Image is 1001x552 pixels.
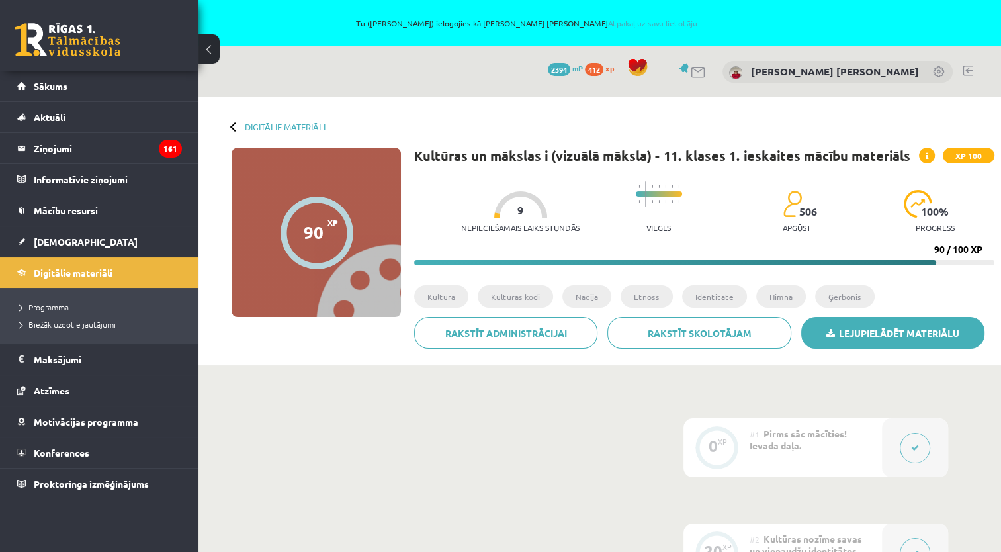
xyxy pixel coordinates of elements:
span: Atzīmes [34,385,69,396]
img: icon-long-line-d9ea69661e0d244f92f715978eff75569469978d946b2353a9bb055b3ed8787d.svg [645,181,646,207]
span: mP [572,63,583,73]
a: Konferences [17,437,182,468]
span: 412 [585,63,603,76]
span: 100 % [921,206,949,218]
a: Informatīvie ziņojumi [17,164,182,195]
li: Etnoss [621,285,673,308]
img: icon-short-line-57e1e144782c952c97e751825c79c345078a6d821885a25fce030b3d8c18986b.svg [665,185,666,188]
legend: Ziņojumi [34,133,182,163]
legend: Maksājumi [34,344,182,375]
span: 506 [799,206,817,218]
span: Konferences [34,447,89,459]
li: Kultūras kodi [478,285,553,308]
img: icon-short-line-57e1e144782c952c97e751825c79c345078a6d821885a25fce030b3d8c18986b.svg [658,200,660,203]
a: [PERSON_NAME] [PERSON_NAME] [751,65,919,78]
a: [DEMOGRAPHIC_DATA] [17,226,182,257]
span: xp [605,63,614,73]
p: progress [916,223,955,232]
img: icon-short-line-57e1e144782c952c97e751825c79c345078a6d821885a25fce030b3d8c18986b.svg [652,185,653,188]
a: Digitālie materiāli [17,257,182,288]
img: icon-short-line-57e1e144782c952c97e751825c79c345078a6d821885a25fce030b3d8c18986b.svg [652,200,653,203]
img: students-c634bb4e5e11cddfef0936a35e636f08e4e9abd3cc4e673bd6f9a4125e45ecb1.svg [783,190,802,218]
a: Rakstīt administrācijai [414,317,597,349]
span: #1 [750,429,760,439]
p: apgūst [783,223,811,232]
span: Digitālie materiāli [34,267,112,279]
a: 412 xp [585,63,621,73]
div: XP [718,438,727,445]
a: Biežāk uzdotie jautājumi [20,318,185,330]
span: Pirms sāc mācīties! Ievada daļa. [750,428,847,451]
a: Atzīmes [17,375,182,406]
span: [DEMOGRAPHIC_DATA] [34,236,138,248]
a: Ziņojumi161 [17,133,182,163]
img: icon-short-line-57e1e144782c952c97e751825c79c345078a6d821885a25fce030b3d8c18986b.svg [665,200,666,203]
span: Mācību resursi [34,205,98,216]
p: Viegls [646,223,671,232]
span: 9 [517,205,523,216]
a: Proktoringa izmēģinājums [17,469,182,499]
img: icon-short-line-57e1e144782c952c97e751825c79c345078a6d821885a25fce030b3d8c18986b.svg [678,200,679,203]
a: Rakstīt skolotājam [607,317,791,349]
li: Himna [756,285,806,308]
img: icon-short-line-57e1e144782c952c97e751825c79c345078a6d821885a25fce030b3d8c18986b.svg [658,185,660,188]
a: Rīgas 1. Tālmācības vidusskola [15,23,120,56]
li: Nācija [562,285,611,308]
img: icon-short-line-57e1e144782c952c97e751825c79c345078a6d821885a25fce030b3d8c18986b.svg [638,200,640,203]
a: Aktuāli [17,102,182,132]
a: 2394 mP [548,63,583,73]
span: XP 100 [943,148,994,163]
span: Sākums [34,80,67,92]
img: icon-progress-161ccf0a02000e728c5f80fcf4c31c7af3da0e1684b2b1d7c360e028c24a22f1.svg [904,190,932,218]
div: 0 [709,440,718,452]
li: Identitāte [682,285,747,308]
span: Programma [20,302,69,312]
a: Sākums [17,71,182,101]
span: Tu ([PERSON_NAME]) ielogojies kā [PERSON_NAME] [PERSON_NAME] [152,19,901,27]
span: Motivācijas programma [34,416,138,428]
a: Maksājumi [17,344,182,375]
a: Lejupielādēt materiālu [801,317,984,349]
div: XP [722,543,732,551]
h1: Kultūras un mākslas i (vizuālā māksla) - 11. klases 1. ieskaites mācību materiāls [414,148,910,163]
legend: Informatīvie ziņojumi [34,164,182,195]
a: Mācību resursi [17,195,182,226]
span: #2 [750,534,760,545]
i: 161 [159,140,182,158]
span: XP [327,218,338,227]
a: Atpakaļ uz savu lietotāju [608,18,697,28]
img: icon-short-line-57e1e144782c952c97e751825c79c345078a6d821885a25fce030b3d8c18986b.svg [672,200,673,203]
p: Nepieciešamais laiks stundās [461,223,580,232]
span: Aktuāli [34,111,65,123]
a: Programma [20,301,185,313]
a: Digitālie materiāli [245,122,326,132]
span: 2394 [548,63,570,76]
img: icon-short-line-57e1e144782c952c97e751825c79c345078a6d821885a25fce030b3d8c18986b.svg [678,185,679,188]
a: Motivācijas programma [17,406,182,437]
span: Proktoringa izmēģinājums [34,478,149,490]
li: Ģerbonis [815,285,875,308]
img: icon-short-line-57e1e144782c952c97e751825c79c345078a6d821885a25fce030b3d8c18986b.svg [672,185,673,188]
span: Biežāk uzdotie jautājumi [20,319,116,330]
img: Olivers Larss Šēnbergs [729,66,742,79]
div: 90 [304,222,324,242]
img: icon-short-line-57e1e144782c952c97e751825c79c345078a6d821885a25fce030b3d8c18986b.svg [638,185,640,188]
li: Kultūra [414,285,468,308]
